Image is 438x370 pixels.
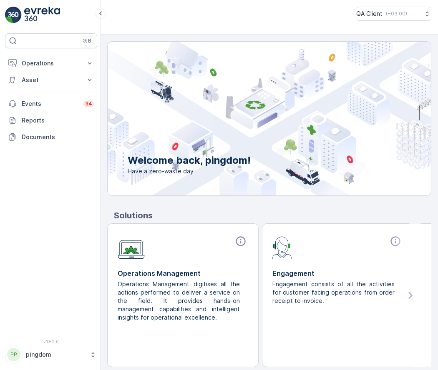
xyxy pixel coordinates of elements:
a: Events34 [5,95,97,112]
a: Reports [5,112,97,129]
p: Events [22,100,78,108]
p: Documents [22,133,94,141]
p: Engagement [272,268,403,278]
p: Welcome back, pingdom! [128,154,251,167]
p: Reports [22,116,94,125]
img: module-icon [272,235,292,259]
button: QA Client(+03:00) [356,7,431,21]
p: Engagement consists of all the activities for customer facing operations from order receipt to in... [272,280,396,305]
span: Have a zero-waste day [128,167,251,175]
button: PPpingdom [5,346,97,363]
p: Operations Management digitises all the actions performed to deliver a service on the field. It p... [118,280,242,322]
button: Asset [5,72,97,88]
img: city illustration [70,42,431,195]
span: v 1.52.0 [5,339,97,344]
img: logo_light-DOdMpM7g.png [24,7,60,23]
p: 34 [85,100,92,107]
p: Operations [22,59,81,67]
p: Solutions [114,209,431,222]
img: module-icon [118,235,145,259]
a: Documents [5,129,97,145]
div: PP [7,348,20,361]
img: logo [5,7,22,23]
p: Operations Management [118,268,248,278]
button: Operations [5,55,97,72]
p: ⌘B [83,37,91,44]
p: QA Client [356,10,383,18]
p: ( +03:00 ) [386,10,407,17]
p: Asset [22,76,81,84]
p: pingdom [26,350,86,359]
